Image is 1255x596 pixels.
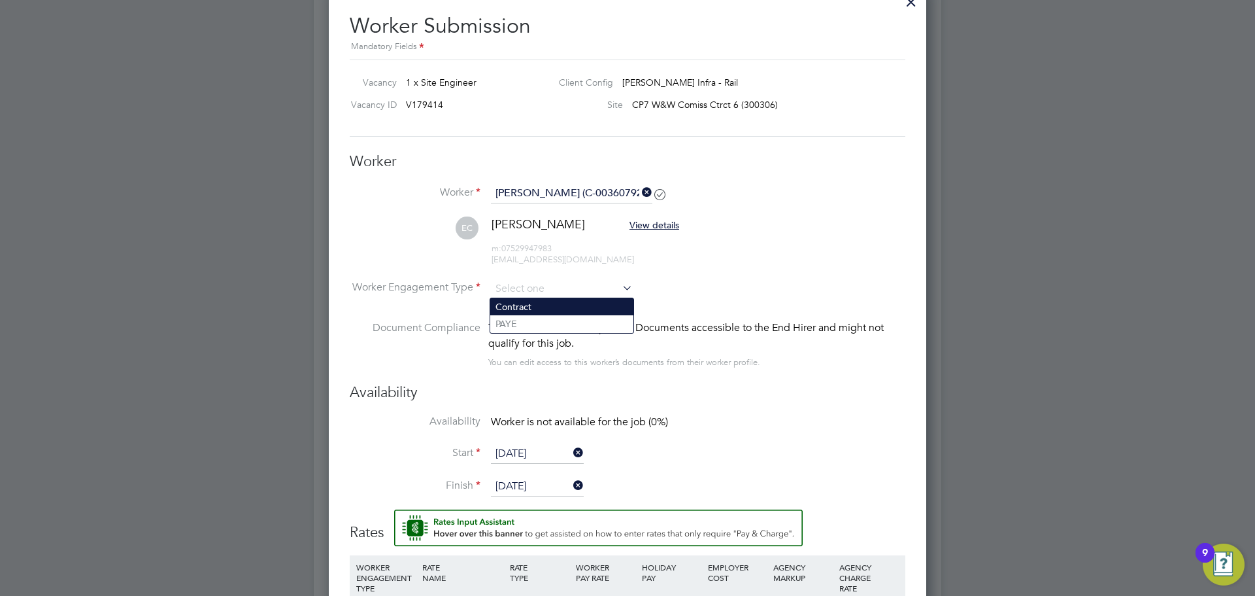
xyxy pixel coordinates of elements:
span: V179414 [406,99,443,111]
span: [PERSON_NAME] Infra - Rail [622,77,738,88]
h3: Rates [350,510,905,542]
input: Select one [491,279,633,299]
button: Open Resource Center, 9 new notifications [1203,544,1245,586]
label: Worker [350,186,480,200]
span: 1 x Site Engineer [406,77,477,88]
label: Site [548,99,623,111]
label: Client Config [548,77,613,88]
span: [PERSON_NAME] [492,217,585,232]
li: PAYE [490,315,633,332]
span: Worker is not available for the job (0%) [491,415,668,429]
span: [EMAIL_ADDRESS][DOMAIN_NAME] [492,254,634,265]
span: View details [629,219,679,231]
span: EC [456,217,478,239]
input: Select one [491,444,584,464]
button: Rate Assistant [394,510,803,546]
span: CP7 W&W Comiss Ctrct 6 (300306) [632,99,778,111]
div: WORKER PAY RATE [573,555,639,589]
div: This worker has no Compliance Documents accessible to the End Hirer and might not qualify for thi... [488,320,905,351]
h3: Worker [350,152,905,171]
span: m: [492,243,501,254]
h3: Availability [350,383,905,402]
span: 07529947983 [492,243,552,254]
div: RATE NAME [419,555,507,589]
input: Search for... [491,184,652,203]
label: Finish [350,479,480,493]
div: You can edit access to this worker’s documents from their worker profile. [488,355,760,370]
label: Worker Engagement Type [350,281,480,294]
div: RATE TYPE [507,555,573,589]
div: Mandatory Fields [350,40,905,54]
label: Availability [350,415,480,429]
label: Start [350,446,480,460]
div: EMPLOYER COST [705,555,771,589]
div: 9 [1202,553,1208,570]
label: Vacancy ID [344,99,397,111]
div: AGENCY MARKUP [770,555,836,589]
li: Contract [490,298,633,315]
h2: Worker Submission [350,3,905,54]
label: Vacancy [344,77,397,88]
input: Select one [491,477,584,497]
label: Document Compliance [350,320,480,368]
div: HOLIDAY PAY [639,555,705,589]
